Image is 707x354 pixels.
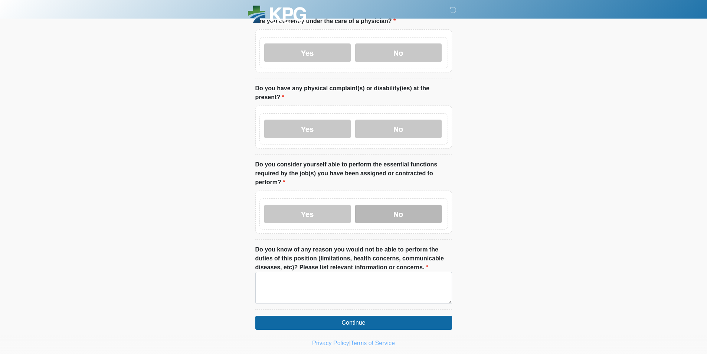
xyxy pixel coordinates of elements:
[255,316,452,330] button: Continue
[264,43,351,62] label: Yes
[255,84,452,102] label: Do you have any physical complaint(s) or disability(ies) at the present?
[349,340,351,346] a: |
[355,205,442,223] label: No
[355,43,442,62] label: No
[312,340,349,346] a: Privacy Policy
[255,160,452,187] label: Do you consider yourself able to perform the essential functions required by the job(s) you have ...
[355,120,442,138] label: No
[255,245,452,272] label: Do you know of any reason you would not be able to perform the duties of this position (limitatio...
[264,205,351,223] label: Yes
[264,120,351,138] label: Yes
[351,340,395,346] a: Terms of Service
[248,6,306,25] img: KPG Healthcare Logo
